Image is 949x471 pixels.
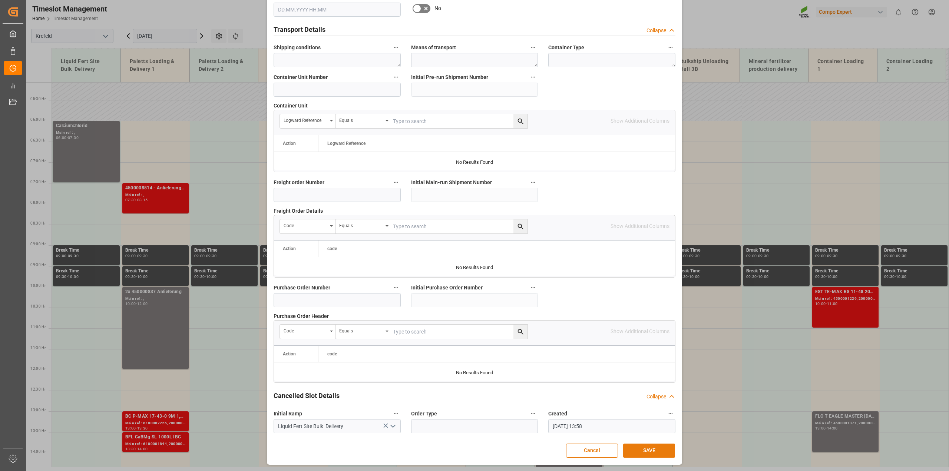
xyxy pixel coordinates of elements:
button: Initial Ramp [391,409,401,418]
button: open menu [280,219,335,233]
span: Order Type [411,410,437,418]
div: Collapse [647,27,666,34]
span: No [434,4,441,12]
span: Container Type [548,44,584,52]
span: code [327,246,337,251]
button: Cancel [566,444,618,458]
input: Type to search [391,114,528,128]
span: Initial Main-run Shipment Number [411,179,492,186]
div: code [284,220,327,229]
div: Action [283,141,296,146]
div: Equals [339,115,383,124]
button: Container Type [666,43,675,52]
button: open menu [335,325,391,339]
button: Created [666,409,675,418]
h2: Cancelled Slot Details [274,391,340,401]
button: Container Unit Number [391,72,401,82]
button: open menu [335,114,391,128]
button: Means of transport [528,43,538,52]
button: search button [513,325,528,339]
button: Shipping conditions [391,43,401,52]
button: Initial Pre-run Shipment Number [528,72,538,82]
span: Container Unit Number [274,73,328,81]
input: DD.MM.YYYY HH:MM [548,419,675,433]
button: search button [513,114,528,128]
button: open menu [280,325,335,339]
button: Freight order Number [391,178,401,187]
span: code [327,351,337,356]
span: Logward Reference [327,141,366,146]
div: code [284,326,327,334]
span: Initial Purchase Order Number [411,284,483,292]
button: open menu [387,421,398,432]
span: Means of transport [411,44,456,52]
span: Shipping conditions [274,44,321,52]
button: open menu [280,114,335,128]
span: Initial Ramp [274,410,302,418]
div: Action [283,246,296,251]
button: search button [513,219,528,233]
span: Purchase Order Number [274,284,330,292]
button: Initial Main-run Shipment Number [528,178,538,187]
input: Type to search/select [274,419,401,433]
button: Initial Purchase Order Number [528,283,538,292]
span: Freight Order Details [274,207,323,215]
span: Container Unit [274,102,308,110]
span: Purchase Order Header [274,312,329,320]
span: Initial Pre-run Shipment Number [411,73,488,81]
div: Logward Reference [284,115,327,124]
span: Freight order Number [274,179,324,186]
div: Equals [339,326,383,334]
button: open menu [335,219,391,233]
button: Purchase Order Number [391,283,401,292]
input: Type to search [391,219,528,233]
input: DD.MM.YYYY HH:MM [274,3,401,17]
div: Action [283,351,296,356]
button: SAVE [623,444,675,458]
h2: Transport Details [274,24,325,34]
button: Order Type [528,409,538,418]
div: Collapse [647,393,666,401]
div: Equals [339,220,383,229]
span: Created [548,410,567,418]
input: Type to search [391,325,528,339]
